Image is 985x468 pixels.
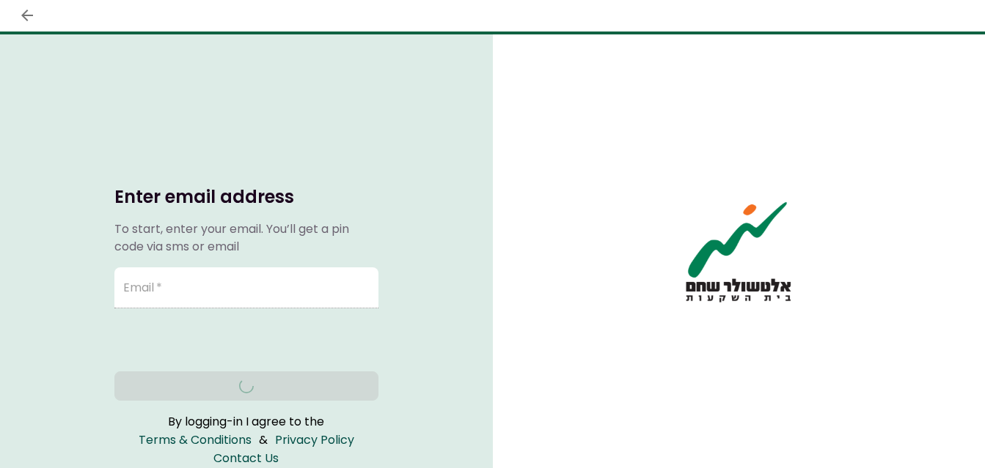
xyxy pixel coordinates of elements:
[114,220,378,256] div: To start, enter your email. You’ll get a pin code via sms or email
[114,449,378,467] a: Contact Us
[275,431,354,449] a: Privacy Policy
[15,3,40,28] button: back
[676,198,802,304] img: AIO logo
[114,185,378,209] h1: Enter email address
[114,431,378,449] div: &
[139,431,252,449] a: Terms & Conditions
[114,412,378,431] div: By logging-in I agree to the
